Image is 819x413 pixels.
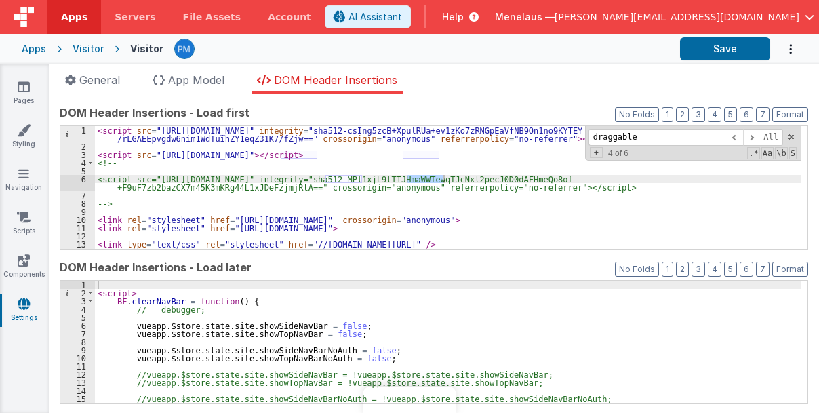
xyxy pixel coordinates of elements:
[60,126,95,142] div: 1
[60,232,95,240] div: 12
[60,167,95,175] div: 5
[680,37,770,60] button: Save
[747,147,759,159] span: RegExp Search
[325,5,411,28] button: AI Assistant
[759,129,783,146] span: Alt-Enter
[60,248,95,256] div: 14
[708,107,721,122] button: 4
[60,362,95,370] div: 11
[60,224,95,232] div: 11
[789,147,797,159] span: Search In Selection
[274,73,397,87] span: DOM Header Insertions
[724,107,737,122] button: 5
[603,149,634,158] span: 4 of 6
[60,199,95,208] div: 8
[130,42,163,56] div: Visitor
[22,42,46,56] div: Apps
[168,73,224,87] span: App Model
[60,403,95,411] div: 16
[60,395,95,403] div: 15
[79,73,120,87] span: General
[724,262,737,277] button: 5
[676,262,689,277] button: 2
[60,387,95,395] div: 14
[708,262,721,277] button: 4
[60,151,95,159] div: 3
[60,338,95,346] div: 8
[183,10,241,24] span: File Assets
[60,208,95,216] div: 9
[60,330,95,338] div: 7
[740,262,753,277] button: 6
[60,321,95,330] div: 6
[662,107,673,122] button: 1
[615,262,659,277] button: No Folds
[775,147,787,159] span: Whole Word Search
[115,10,155,24] span: Servers
[756,262,770,277] button: 7
[60,142,95,151] div: 2
[442,10,464,24] span: Help
[73,42,104,56] div: Visitor
[60,354,95,362] div: 10
[756,107,770,122] button: 7
[60,313,95,321] div: 5
[60,259,252,275] span: DOM Header Insertions - Load later
[676,107,689,122] button: 2
[495,10,814,24] button: Menelaus — [PERSON_NAME][EMAIL_ADDRESS][DOMAIN_NAME]
[60,240,95,248] div: 13
[60,378,95,387] div: 13
[495,10,555,24] span: Menelaus —
[60,216,95,224] div: 10
[348,10,402,24] span: AI Assistant
[60,159,95,167] div: 4
[60,104,249,121] span: DOM Header Insertions - Load first
[60,191,95,199] div: 7
[770,35,797,63] button: Options
[588,129,727,146] input: Search for
[692,262,705,277] button: 3
[61,10,87,24] span: Apps
[175,39,194,58] img: a12ed5ba5769bda9d2665f51d2850528
[60,305,95,313] div: 4
[60,289,95,297] div: 2
[772,262,808,277] button: Format
[60,297,95,305] div: 3
[60,346,95,354] div: 9
[692,107,705,122] button: 3
[740,107,753,122] button: 6
[590,147,603,158] span: Toggel Replace mode
[60,281,95,289] div: 1
[60,175,95,191] div: 6
[772,107,808,122] button: Format
[60,370,95,378] div: 12
[555,10,799,24] span: [PERSON_NAME][EMAIL_ADDRESS][DOMAIN_NAME]
[615,107,659,122] button: No Folds
[761,147,774,159] span: CaseSensitive Search
[662,262,673,277] button: 1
